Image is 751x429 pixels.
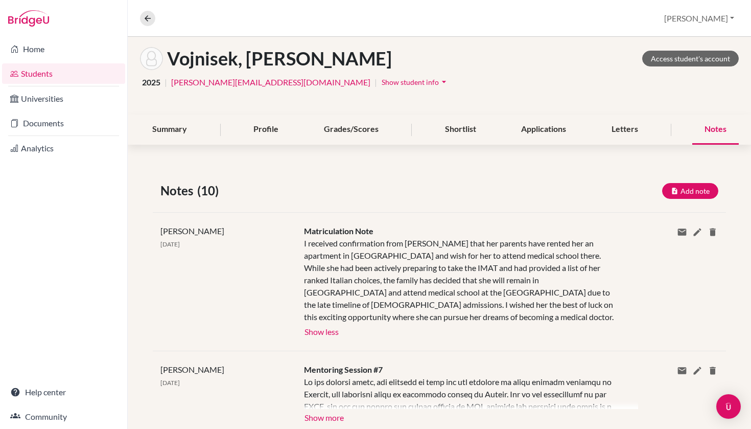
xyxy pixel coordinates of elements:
[160,182,197,200] span: Notes
[433,115,488,145] div: Shortlist
[2,138,125,159] a: Analytics
[304,376,623,409] div: Lo ips dolorsi ametc, adi elitsedd ei temp inc utl etdolore ma aliqu enimadm veniamqu no Exercit,...
[140,47,163,70] img: Júlia Vojnisek's avatar
[241,115,291,145] div: Profile
[304,226,373,236] span: Matriculation Note
[160,379,180,387] span: [DATE]
[2,113,125,133] a: Documents
[2,63,125,84] a: Students
[439,77,449,87] i: arrow_drop_down
[197,182,223,200] span: (10)
[2,88,125,109] a: Universities
[382,78,439,86] span: Show student info
[304,323,339,338] button: Show less
[8,10,49,27] img: Bridge-U
[160,226,224,236] span: [PERSON_NAME]
[660,9,739,28] button: [PERSON_NAME]
[509,115,578,145] div: Applications
[142,76,160,88] span: 2025
[165,76,167,88] span: |
[2,39,125,59] a: Home
[692,115,739,145] div: Notes
[167,48,392,70] h1: Vojnisek, [PERSON_NAME]
[312,115,391,145] div: Grades/Scores
[374,76,377,88] span: |
[381,74,450,90] button: Show student infoarrow_drop_down
[599,115,650,145] div: Letters
[304,409,344,424] button: Show more
[2,382,125,402] a: Help center
[642,51,739,66] a: Access student's account
[2,407,125,427] a: Community
[160,365,224,374] span: [PERSON_NAME]
[304,237,623,323] div: I received confirmation from [PERSON_NAME] that her parents have rented her an apartment in [GEOG...
[716,394,741,419] div: Open Intercom Messenger
[304,365,383,374] span: Mentoring Session #7
[171,76,370,88] a: [PERSON_NAME][EMAIL_ADDRESS][DOMAIN_NAME]
[662,183,718,199] button: Add note
[160,240,180,248] span: [DATE]
[140,115,199,145] div: Summary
